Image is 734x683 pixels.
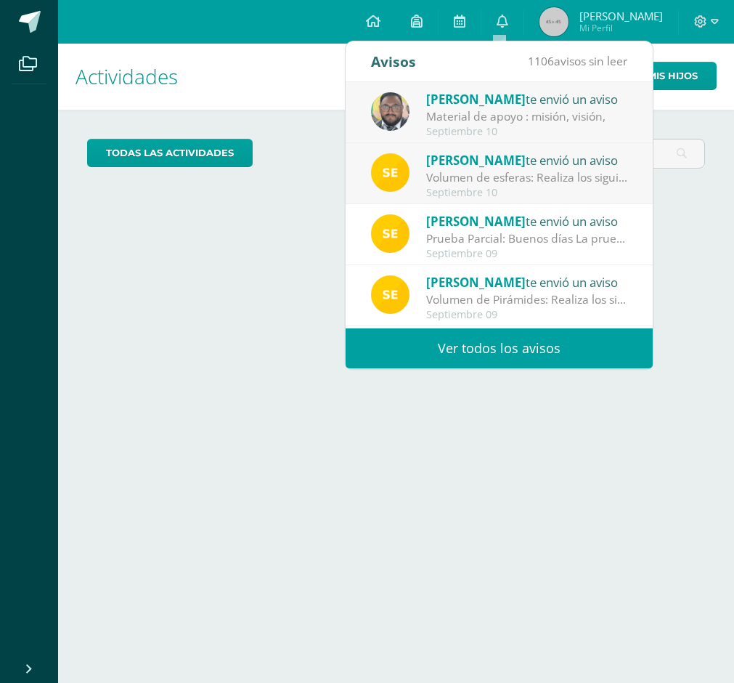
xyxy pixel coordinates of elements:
[371,275,409,314] img: 03c2987289e60ca238394da5f82a525a.png
[371,41,416,81] div: Avisos
[426,211,628,230] div: te envió un aviso
[579,22,663,34] span: Mi Perfil
[346,328,653,368] a: Ver todos los avisos
[528,53,627,69] span: avisos sin leer
[426,187,628,199] div: Septiembre 10
[426,152,526,169] span: [PERSON_NAME]
[426,248,628,260] div: Septiembre 09
[371,214,409,253] img: 03c2987289e60ca238394da5f82a525a.png
[426,272,628,291] div: te envió un aviso
[76,44,717,110] h1: Actividades
[426,89,628,108] div: te envió un aviso
[426,230,628,247] div: Prueba Parcial: Buenos días La prueba Parcial se realizará la próxima semana en los siguientes dí...
[87,139,253,167] a: todas las Actividades
[371,92,409,131] img: 712781701cd376c1a616437b5c60ae46.png
[613,62,717,90] a: Mis hijos
[426,291,628,308] div: Volumen de Pirámides: Realiza los siguientes ejercicios en tu cuaderno. Debes encontrar el volume...
[539,7,568,36] img: 45x45
[426,169,628,186] div: Volumen de esferas: Realiza los siguientes ejercicios en tu cuaderno. Debes encontrar el volumen ...
[426,213,526,230] span: [PERSON_NAME]
[426,150,628,169] div: te envió un aviso
[426,91,526,108] span: [PERSON_NAME]
[528,53,554,69] span: 1106
[426,274,526,291] span: [PERSON_NAME]
[426,108,628,125] div: Material de apoyo : misión, visión,
[426,126,628,138] div: Septiembre 10
[579,9,663,23] span: [PERSON_NAME]
[426,309,628,321] div: Septiembre 09
[648,62,698,89] span: Mis hijos
[371,153,409,192] img: 03c2987289e60ca238394da5f82a525a.png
